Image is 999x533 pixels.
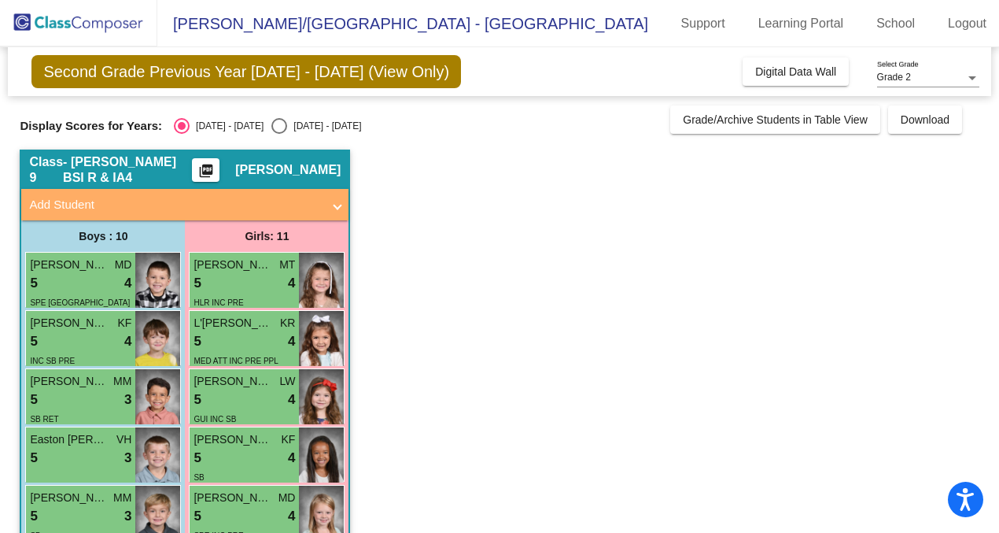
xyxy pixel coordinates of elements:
span: SB [194,473,204,482]
span: 5 [194,273,201,294]
span: [PERSON_NAME] [30,257,109,273]
span: 4 [288,390,295,410]
span: 4 [124,331,131,352]
span: HLR INC PRE [194,298,243,307]
span: - [PERSON_NAME] BSI R & IA4 [63,154,192,186]
div: Girls: 11 [185,220,348,252]
span: 5 [30,273,37,294]
span: 3 [124,390,131,410]
span: KR [280,315,295,331]
button: Grade/Archive Students in Table View [670,105,880,134]
span: [PERSON_NAME] [30,490,109,506]
span: MD [115,257,132,273]
span: KF [282,431,296,448]
div: [DATE] - [DATE] [190,119,264,133]
span: SPE [GEOGRAPHIC_DATA] [30,298,130,307]
a: Logout [935,11,999,36]
span: INC SB PRE [30,357,75,365]
span: GUI INC SB [194,415,236,424]
span: Easton [PERSON_NAME] [30,431,109,448]
span: 4 [288,331,295,352]
span: 4 [124,273,131,294]
span: 5 [30,390,37,410]
div: Boys : 10 [21,220,185,252]
mat-expansion-panel-header: Add Student [21,189,348,220]
span: 3 [124,448,131,468]
span: LW [279,373,295,390]
span: 5 [194,506,201,527]
span: [PERSON_NAME] [194,490,272,506]
span: Digital Data Wall [755,65,836,78]
span: Grade/Archive Students in Table View [683,113,868,126]
span: Class 9 [29,154,63,186]
span: MM [113,490,131,506]
span: MM [113,373,131,390]
span: MED ATT INC PRE PPL [194,357,278,365]
mat-panel-title: Add Student [29,196,322,214]
span: [PERSON_NAME]/[GEOGRAPHIC_DATA] - [GEOGRAPHIC_DATA] [157,11,648,36]
span: Second Grade Previous Year [DATE] - [DATE] (View Only) [31,55,461,88]
span: 5 [194,390,201,410]
a: Learning Portal [746,11,857,36]
span: 3 [124,506,131,527]
mat-icon: picture_as_pdf [197,163,216,185]
span: [PERSON_NAME] [194,373,272,390]
span: Download [901,113,949,126]
span: [PERSON_NAME] [235,162,341,178]
span: MD [278,490,296,506]
button: Download [888,105,962,134]
span: 5 [30,448,37,468]
span: L'[PERSON_NAME] [194,315,272,331]
span: [PERSON_NAME] [194,257,272,273]
span: SB RET [GEOGRAPHIC_DATA] [30,415,112,440]
span: [PERSON_NAME] [194,431,272,448]
span: 5 [194,331,201,352]
mat-radio-group: Select an option [174,118,361,134]
button: Digital Data Wall [743,57,849,86]
span: 5 [30,506,37,527]
span: 5 [194,448,201,468]
span: [PERSON_NAME] [30,315,109,331]
button: Print Students Details [192,158,219,182]
a: School [864,11,927,36]
span: Display Scores for Years: [20,119,162,133]
span: [PERSON_NAME] [30,373,109,390]
span: 4 [288,273,295,294]
span: 4 [288,506,295,527]
div: [DATE] - [DATE] [287,119,361,133]
span: Grade 2 [877,72,911,83]
span: KF [118,315,132,331]
span: VH [116,431,131,448]
span: 5 [30,331,37,352]
span: MT [279,257,295,273]
a: Support [669,11,738,36]
span: 4 [288,448,295,468]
